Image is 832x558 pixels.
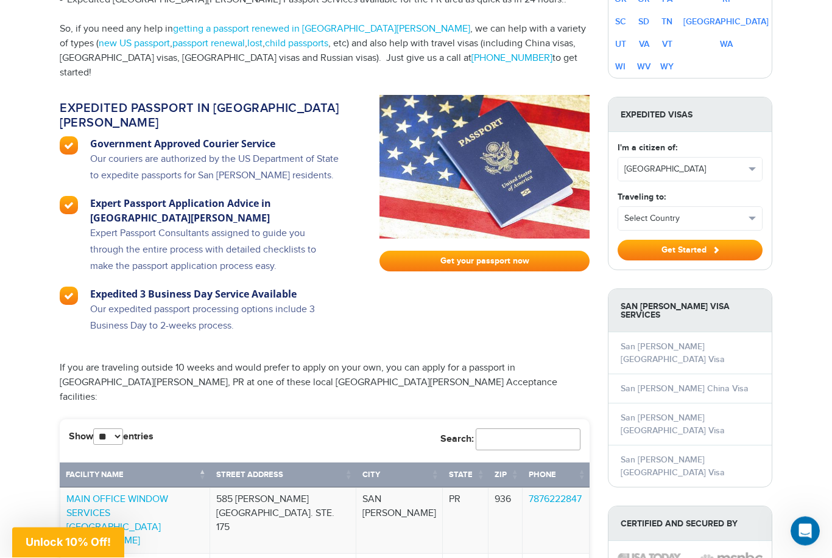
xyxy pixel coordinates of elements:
p: If you are traveling outside 10 weeks and would prefer to apply on your own, you can apply for a ... [60,361,590,405]
a: 7876222847 [529,494,582,506]
button: Get Started [618,240,763,261]
strong: Expedited Visas [608,98,772,133]
a: VA [639,40,649,50]
a: child passports [265,38,328,50]
td: 936 [488,488,523,554]
a: MAIN OFFICE WINDOW SERVICES [GEOGRAPHIC_DATA][PERSON_NAME] [66,494,168,548]
a: SD [638,17,649,27]
th: Zip: activate to sort column ascending [488,463,523,488]
a: passport renewal [172,38,245,50]
span: [GEOGRAPHIC_DATA] [624,164,745,176]
a: Get your passport now [379,251,590,272]
p: Our couriers are authorized by the US Department of State to expedite passports for San [PERSON_N... [90,152,340,197]
a: TN [661,17,672,27]
td: PR [443,488,488,554]
label: Show entries [69,429,153,445]
img: passport-fast [379,96,590,239]
select: Showentries [93,429,123,445]
a: UT [615,40,626,50]
label: Search: [440,429,580,451]
a: WY [660,62,674,72]
a: WV [637,62,650,72]
a: WI [615,62,626,72]
p: Expert Passport Consultants assigned to guide you through the entire process with detailed checkl... [90,226,340,287]
th: State: activate to sort column ascending [443,463,488,488]
a: San [PERSON_NAME] [GEOGRAPHIC_DATA] Visa [621,455,725,478]
div: Unlock 10% Off! [12,528,124,558]
button: Select Country [618,208,762,231]
a: lost [247,38,263,50]
span: Unlock 10% Off! [26,535,111,548]
button: [GEOGRAPHIC_DATA] [618,158,762,181]
h3: Government Approved Courier Service [90,137,340,152]
a: San [PERSON_NAME] [GEOGRAPHIC_DATA] Visa [621,413,725,436]
a: [GEOGRAPHIC_DATA] [683,17,769,27]
label: I'm a citizen of: [618,142,677,155]
th: Phone: activate to sort column ascending [523,463,590,488]
span: Select Country [624,213,745,225]
h3: Expert Passport Application Advice in [GEOGRAPHIC_DATA][PERSON_NAME] [90,197,340,226]
td: SAN [PERSON_NAME] [356,488,443,554]
h3: Expedited 3 Business Day Service Available [90,287,340,302]
td: 585 [PERSON_NAME][GEOGRAPHIC_DATA]. STE. 175 [210,488,356,554]
a: San [PERSON_NAME] China Visa [621,384,749,394]
a: [PHONE_NUMBER] [471,53,552,65]
strong: San [PERSON_NAME] Visa Services [608,290,772,333]
th: Street Address: activate to sort column ascending [210,463,356,488]
label: Traveling to: [618,191,666,204]
th: City: activate to sort column ascending [356,463,443,488]
th: Facility Name: activate to sort column descending [60,463,210,488]
strong: Certified and Secured by [608,507,772,542]
h2: Expedited passport in [GEOGRAPHIC_DATA][PERSON_NAME] [60,102,340,131]
input: Search: [476,429,580,451]
iframe: Intercom live chat [791,517,820,546]
a: WA [720,40,733,50]
p: So, if you need any help in , we can help with a variety of types ( , , , , etc) and also help wi... [60,23,590,81]
a: new US passport [99,38,170,50]
a: getting a passport renewed in [GEOGRAPHIC_DATA][PERSON_NAME] [173,24,470,35]
a: San [PERSON_NAME] [GEOGRAPHIC_DATA] Visa [621,342,725,365]
a: VT [662,40,672,50]
a: SC [615,17,626,27]
p: Our expedited passport processing options include 3 Business Day to 2-weeks process. [90,302,340,347]
a: Expedited passport in [GEOGRAPHIC_DATA][PERSON_NAME] Government Approved Courier Service Our cour... [60,96,361,347]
